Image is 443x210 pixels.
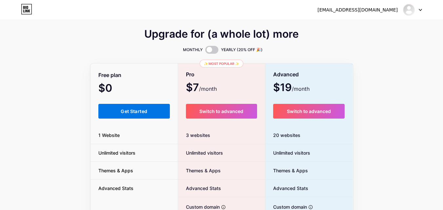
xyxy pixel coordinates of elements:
[91,167,141,174] span: Themes & Apps
[91,149,143,156] span: Unlimited visitors
[292,85,310,93] span: /month
[200,60,243,67] div: ✨ Most popular ✨
[186,104,257,119] button: Switch to advanced
[273,84,310,93] span: $19
[121,108,147,114] span: Get Started
[273,104,345,119] button: Switch to advanced
[178,149,223,156] span: Unlimited visitors
[98,104,170,119] button: Get Started
[144,30,299,38] span: Upgrade for (a whole lot) more
[403,4,415,16] img: zeejaymechanical
[265,167,308,174] span: Themes & Apps
[317,7,398,13] div: [EMAIL_ADDRESS][DOMAIN_NAME]
[199,108,243,114] span: Switch to advanced
[183,47,203,53] span: MONTHLY
[265,126,353,144] div: 20 websites
[98,84,130,93] span: $0
[273,69,299,80] span: Advanced
[199,85,217,93] span: /month
[98,69,121,81] span: Free plan
[265,149,310,156] span: Unlimited visitors
[178,126,265,144] div: 3 websites
[265,185,308,192] span: Advanced Stats
[186,84,217,93] span: $7
[91,185,141,192] span: Advanced Stats
[91,132,128,139] span: 1 Website
[221,47,263,53] span: YEARLY (20% OFF 🎉)
[178,167,221,174] span: Themes & Apps
[178,185,221,192] span: Advanced Stats
[287,108,331,114] span: Switch to advanced
[186,69,194,80] span: Pro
